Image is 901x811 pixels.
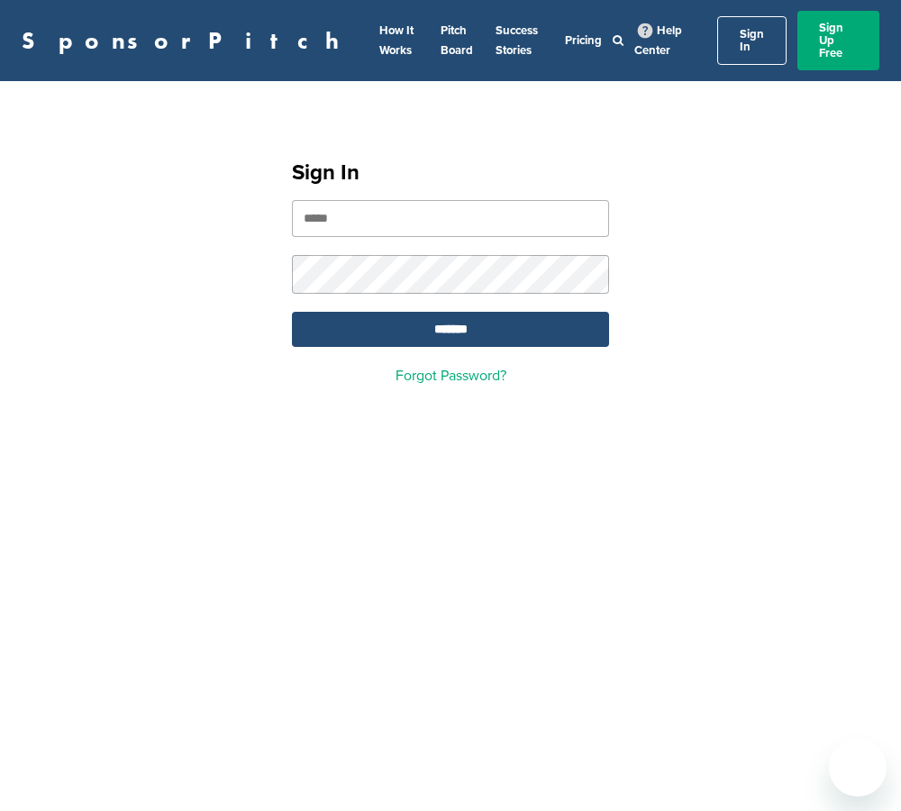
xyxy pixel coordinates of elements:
a: How It Works [379,23,414,58]
a: Pitch Board [441,23,473,58]
a: Forgot Password? [396,367,506,385]
a: Sign Up Free [797,11,879,70]
a: Sign In [717,16,787,65]
h1: Sign In [292,157,609,189]
a: Help Center [634,20,682,61]
a: SponsorPitch [22,29,350,52]
a: Pricing [565,33,602,48]
a: Success Stories [496,23,538,58]
iframe: Button to launch messaging window [829,739,887,797]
